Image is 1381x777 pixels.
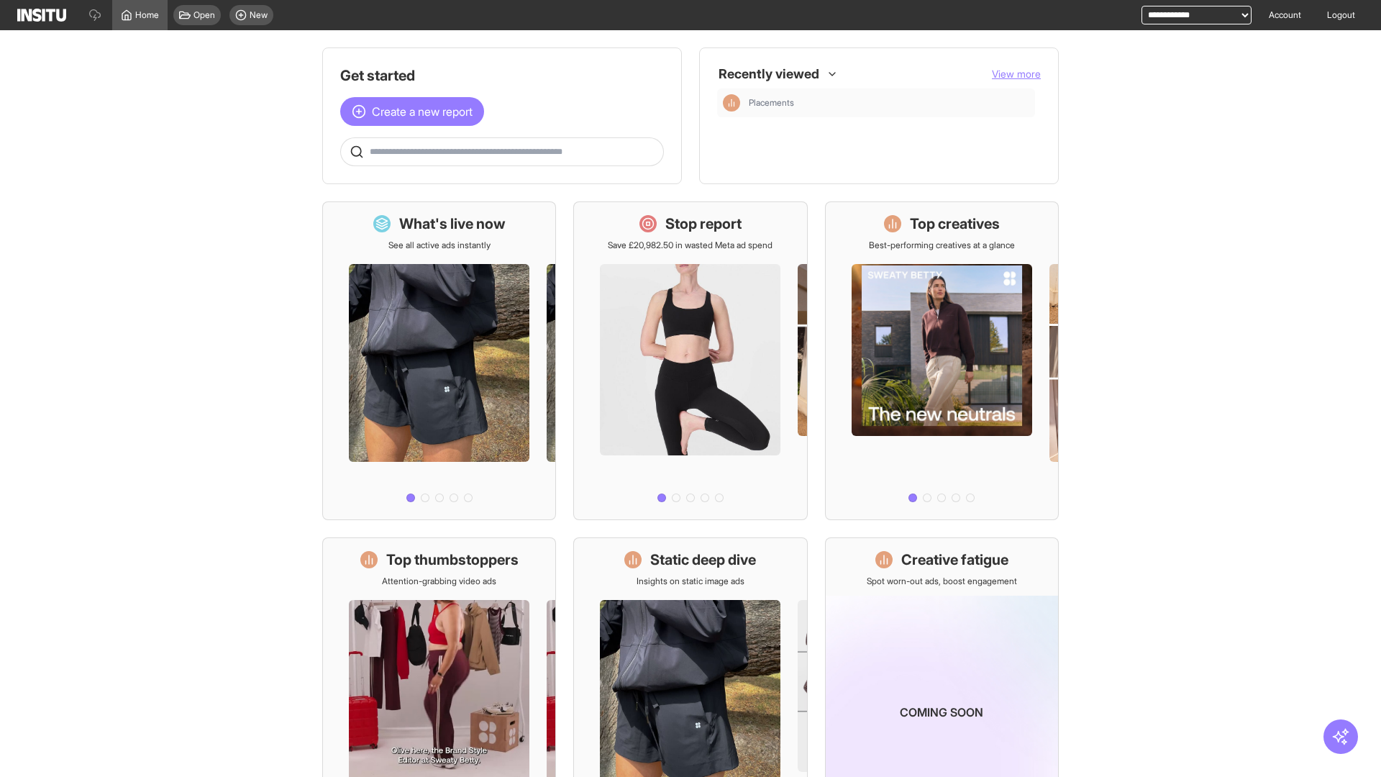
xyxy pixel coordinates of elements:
h1: Get started [340,65,664,86]
h1: Top thumbstoppers [386,550,519,570]
h1: Top creatives [910,214,1000,234]
button: View more [992,67,1041,81]
span: New [250,9,268,21]
h1: Stop report [665,214,742,234]
p: Save £20,982.50 in wasted Meta ad spend [608,240,772,251]
button: Create a new report [340,97,484,126]
span: Home [135,9,159,21]
h1: What's live now [399,214,506,234]
a: Top creativesBest-performing creatives at a glance [825,201,1059,520]
p: See all active ads instantly [388,240,491,251]
a: What's live nowSee all active ads instantly [322,201,556,520]
p: Attention-grabbing video ads [382,576,496,587]
span: Placements [749,97,1029,109]
span: View more [992,68,1041,80]
a: Stop reportSave £20,982.50 in wasted Meta ad spend [573,201,807,520]
span: Create a new report [372,103,473,120]
h1: Static deep dive [650,550,756,570]
div: Insights [723,94,740,112]
span: Placements [749,97,794,109]
span: Open [193,9,215,21]
img: Logo [17,9,66,22]
p: Best-performing creatives at a glance [869,240,1015,251]
p: Insights on static image ads [637,576,744,587]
